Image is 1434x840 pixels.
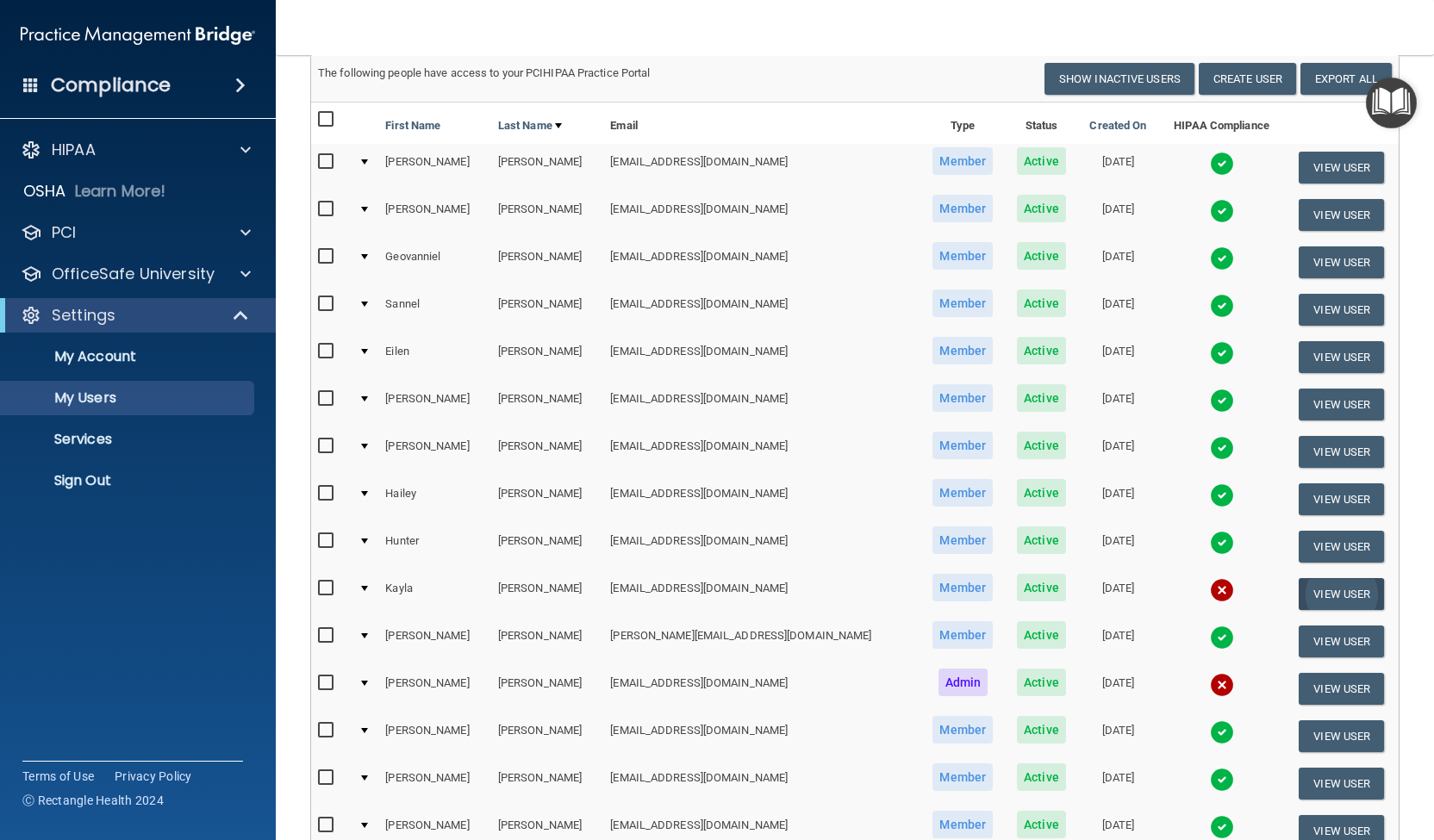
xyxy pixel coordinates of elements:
td: [PERSON_NAME] [378,381,491,428]
span: Active [1017,669,1066,696]
button: View User [1299,720,1384,752]
button: View User [1299,673,1384,705]
button: View User [1299,625,1384,657]
span: Member [932,242,993,270]
td: [DATE] [1077,333,1158,381]
span: Active [1017,289,1066,317]
td: Geovanniel [378,239,491,286]
button: View User [1299,294,1384,326]
button: Open Resource Center [1366,78,1417,128]
td: [DATE] [1077,191,1158,239]
img: PMB logo [21,18,255,53]
td: [EMAIL_ADDRESS][DOMAIN_NAME] [603,523,920,570]
button: View User [1299,768,1384,800]
td: Hunter [378,523,491,570]
td: Eilen [378,333,491,381]
a: PCI [21,222,251,243]
span: Member [932,526,993,554]
td: [PERSON_NAME] [491,476,604,523]
button: View User [1299,436,1384,468]
span: Member [932,811,993,838]
td: [PERSON_NAME] [378,760,491,807]
td: [DATE] [1077,570,1158,618]
td: [EMAIL_ADDRESS][DOMAIN_NAME] [603,428,920,476]
span: Active [1017,811,1066,838]
th: Email [603,103,920,144]
a: Created On [1089,115,1146,136]
button: View User [1299,531,1384,563]
a: HIPAA [21,140,251,160]
td: [DATE] [1077,760,1158,807]
button: View User [1299,389,1384,420]
span: Active [1017,621,1066,649]
p: PCI [52,222,76,243]
p: Learn More! [75,181,166,202]
td: [DATE] [1077,665,1158,712]
img: tick.e7d51cea.svg [1210,294,1234,318]
span: Active [1017,479,1066,507]
td: [EMAIL_ADDRESS][DOMAIN_NAME] [603,144,920,191]
td: [DATE] [1077,476,1158,523]
td: [PERSON_NAME] [491,239,604,286]
td: [DATE] [1077,381,1158,428]
td: [DATE] [1077,239,1158,286]
span: Member [932,479,993,507]
td: [PERSON_NAME] [491,286,604,333]
td: [EMAIL_ADDRESS][DOMAIN_NAME] [603,476,920,523]
span: Member [932,432,993,459]
span: Member [932,147,993,175]
td: [PERSON_NAME] [378,618,491,665]
p: Sign Out [11,472,246,489]
td: [PERSON_NAME] [491,760,604,807]
td: [PERSON_NAME] [491,381,604,428]
button: View User [1299,199,1384,231]
img: cross.ca9f0e7f.svg [1210,578,1234,602]
span: Active [1017,195,1066,222]
button: View User [1299,578,1384,610]
td: [EMAIL_ADDRESS][DOMAIN_NAME] [603,333,920,381]
img: tick.e7d51cea.svg [1210,531,1234,555]
span: Member [932,763,993,791]
th: Status [1006,103,1078,144]
span: Active [1017,526,1066,554]
td: [PERSON_NAME] [378,144,491,191]
img: tick.e7d51cea.svg [1210,199,1234,223]
button: View User [1299,246,1384,278]
a: Settings [21,305,250,326]
h4: Compliance [51,73,171,97]
button: View User [1299,483,1384,515]
td: [PERSON_NAME] [491,523,604,570]
th: HIPAA Compliance [1159,103,1285,144]
td: [PERSON_NAME] [491,570,604,618]
p: My Users [11,389,246,407]
th: Type [920,103,1006,144]
img: tick.e7d51cea.svg [1210,436,1234,460]
td: [EMAIL_ADDRESS][DOMAIN_NAME] [603,570,920,618]
span: Active [1017,147,1066,175]
td: [EMAIL_ADDRESS][DOMAIN_NAME] [603,760,920,807]
td: [EMAIL_ADDRESS][DOMAIN_NAME] [603,286,920,333]
span: Member [932,574,993,601]
p: OSHA [23,181,66,202]
span: Member [932,384,993,412]
img: tick.e7d51cea.svg [1210,341,1234,365]
span: Member [932,289,993,317]
button: View User [1299,341,1384,373]
img: tick.e7d51cea.svg [1210,152,1234,176]
td: [PERSON_NAME] [491,712,604,760]
td: [DATE] [1077,618,1158,665]
p: HIPAA [52,140,96,160]
td: Hailey [378,476,491,523]
td: Kayla [378,570,491,618]
img: tick.e7d51cea.svg [1210,815,1234,839]
td: [EMAIL_ADDRESS][DOMAIN_NAME] [603,239,920,286]
span: Active [1017,337,1066,364]
img: tick.e7d51cea.svg [1210,389,1234,413]
td: [PERSON_NAME] [491,665,604,712]
a: First Name [385,115,440,136]
td: [DATE] [1077,428,1158,476]
img: tick.e7d51cea.svg [1210,483,1234,507]
button: View User [1299,152,1384,184]
td: [EMAIL_ADDRESS][DOMAIN_NAME] [603,665,920,712]
td: [DATE] [1077,286,1158,333]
